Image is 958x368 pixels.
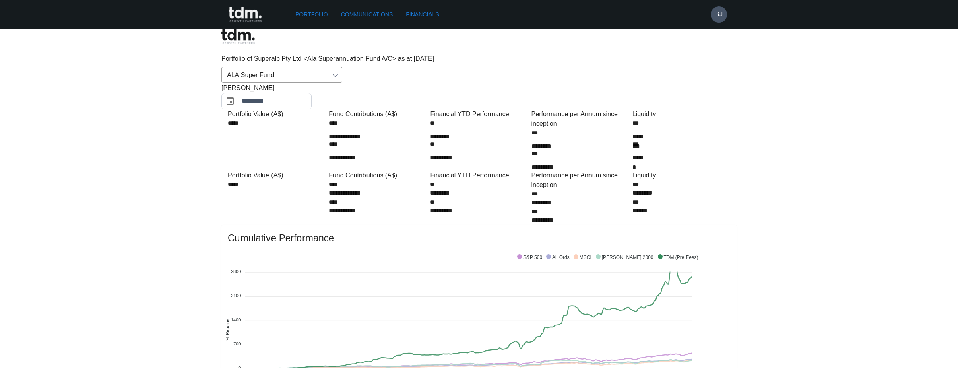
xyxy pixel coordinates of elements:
div: Liquidity [632,109,730,119]
div: Liquidity [632,171,730,180]
span: S&P 500 [517,255,542,260]
div: Portfolio Value (A$) [228,171,326,180]
a: Communications [338,7,396,22]
tspan: 1400 [231,317,241,322]
div: Fund Contributions (A$) [329,171,427,180]
div: Performance per Annum since inception [531,109,629,129]
p: Portfolio of Superalb Pty Ltd <Ala Superannuation Fund A/C> as at [DATE] [221,54,737,64]
div: Performance per Annum since inception [531,171,629,190]
text: % Returns [225,319,230,340]
span: [PERSON_NAME] 2000 [596,255,654,260]
tspan: 2100 [231,293,241,298]
span: Cumulative Performance [228,232,730,245]
div: Financial YTD Performance [430,171,528,180]
tspan: 700 [233,341,241,346]
span: MSCI [574,255,592,260]
a: Financials [403,7,442,22]
tspan: 2800 [231,269,241,273]
h6: BJ [715,10,723,19]
div: Financial YTD Performance [430,109,528,119]
span: All Ords [546,255,570,260]
button: Choose date, selected date is Jul 31, 2025 [222,93,238,109]
div: ALA Super Fund [221,67,342,83]
div: Portfolio Value (A$) [228,109,326,119]
button: BJ [711,6,727,23]
span: [PERSON_NAME] [221,83,275,93]
span: TDM (Pre Fees) [658,255,698,260]
div: Fund Contributions (A$) [329,109,427,119]
a: Portfolio [292,7,331,22]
